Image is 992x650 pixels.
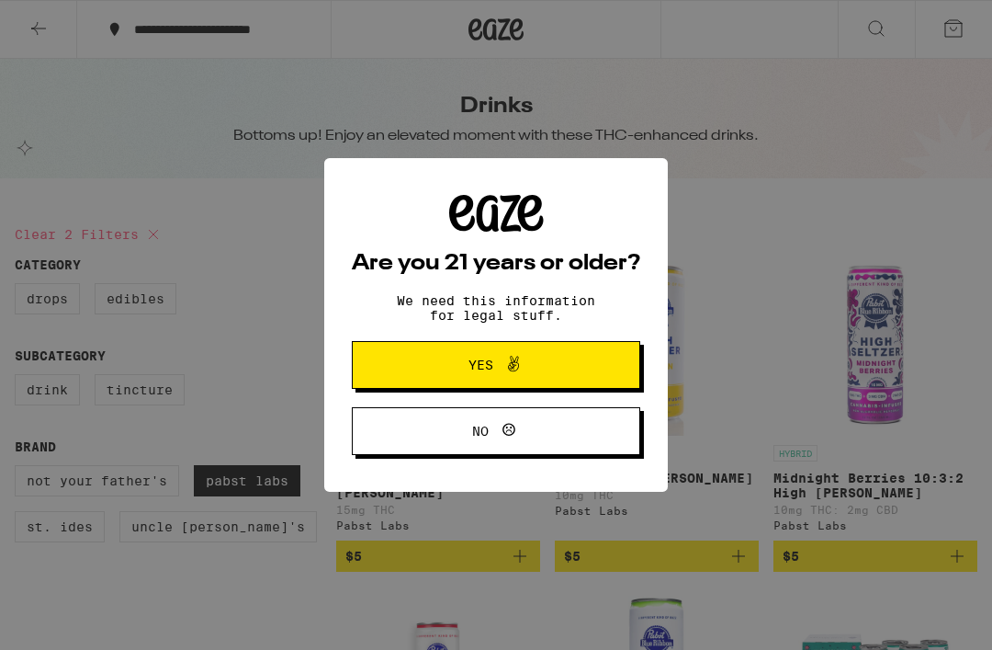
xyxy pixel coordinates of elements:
[352,253,640,275] h2: Are you 21 years or older?
[352,341,640,389] button: Yes
[352,407,640,455] button: No
[381,293,611,323] p: We need this information for legal stuff.
[468,359,493,371] span: Yes
[472,425,489,438] span: No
